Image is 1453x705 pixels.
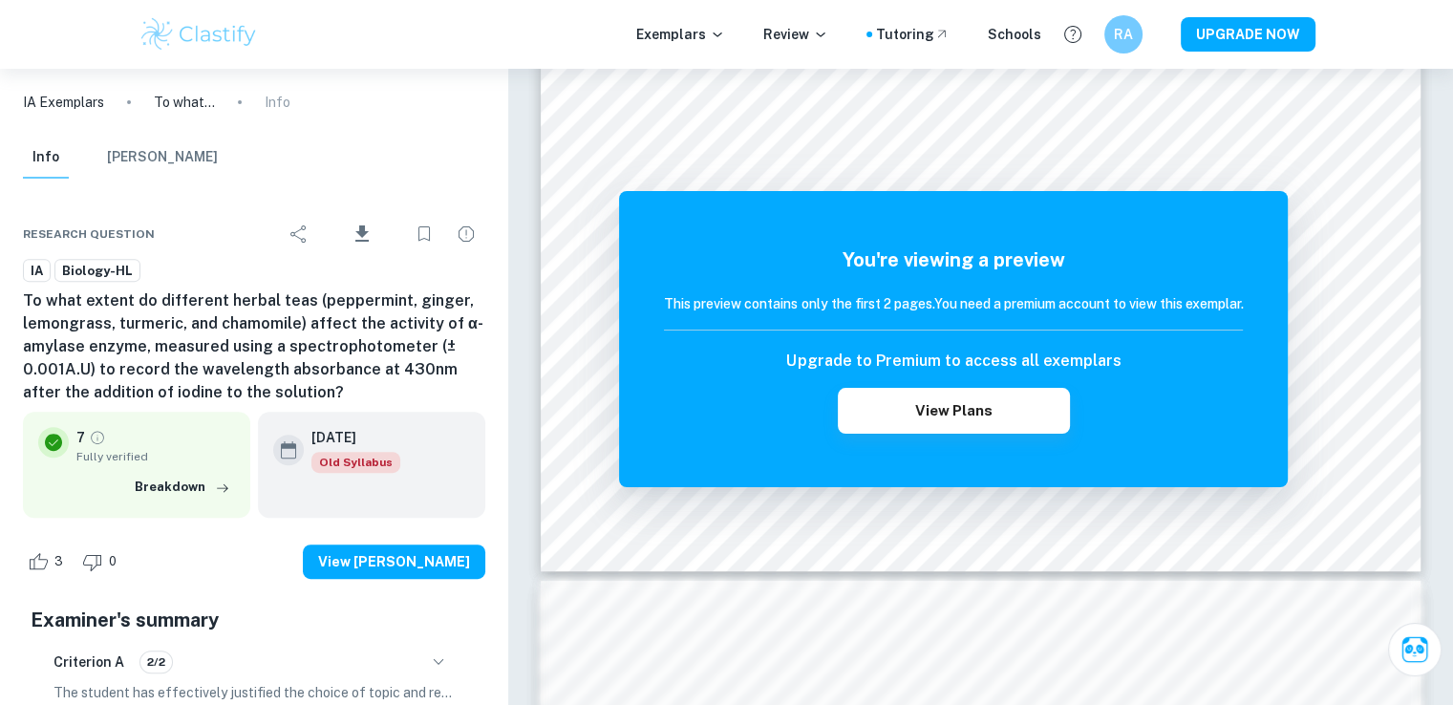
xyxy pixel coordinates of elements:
h6: Criterion A [53,652,124,673]
p: Info [265,92,290,113]
span: Biology-HL [55,262,139,281]
div: Like [23,546,74,577]
h6: To what extent do different herbal teas (peppermint, ginger, lemongrass, turmeric, and chamomile)... [23,289,485,404]
p: Review [763,24,828,45]
span: 0 [98,552,127,571]
span: Research question [23,225,155,243]
div: Bookmark [405,215,443,253]
a: IA [23,259,51,283]
div: Download [322,209,401,259]
h5: You're viewing a preview [664,246,1243,274]
span: 2/2 [140,653,172,671]
button: Help and Feedback [1057,18,1089,51]
button: Info [23,137,69,179]
img: Clastify logo [139,15,260,53]
h6: RA [1112,24,1134,45]
a: IA Exemplars [23,92,104,113]
a: Schools [988,24,1041,45]
p: 7 [76,427,85,448]
span: 3 [44,552,74,571]
div: Share [280,215,318,253]
a: Biology-HL [54,259,140,283]
p: The student has effectively justified the choice of topic and research question by emphasizing bo... [53,682,455,703]
h6: This preview contains only the first 2 pages. You need a premium account to view this exemplar. [664,293,1243,314]
h6: Upgrade to Premium to access all exemplars [786,350,1121,373]
p: Exemplars [636,24,725,45]
button: [PERSON_NAME] [107,137,218,179]
div: Dislike [77,546,127,577]
button: Breakdown [130,473,235,502]
button: RA [1104,15,1143,53]
button: View [PERSON_NAME] [303,545,485,579]
button: UPGRADE NOW [1181,17,1315,52]
h5: Examiner's summary [31,606,478,634]
span: IA [24,262,50,281]
div: Starting from the May 2025 session, the Biology IA requirements have changed. It's OK to refer to... [311,452,400,473]
button: Ask Clai [1388,623,1442,676]
p: To what extent do different herbal teas (peppermint, ginger, lemongrass, turmeric, and chamomile)... [154,92,215,113]
span: Old Syllabus [311,452,400,473]
span: Fully verified [76,448,235,465]
a: Tutoring [876,24,950,45]
div: Report issue [447,215,485,253]
button: View Plans [838,388,1069,434]
h6: [DATE] [311,427,385,448]
a: Grade fully verified [89,429,106,446]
